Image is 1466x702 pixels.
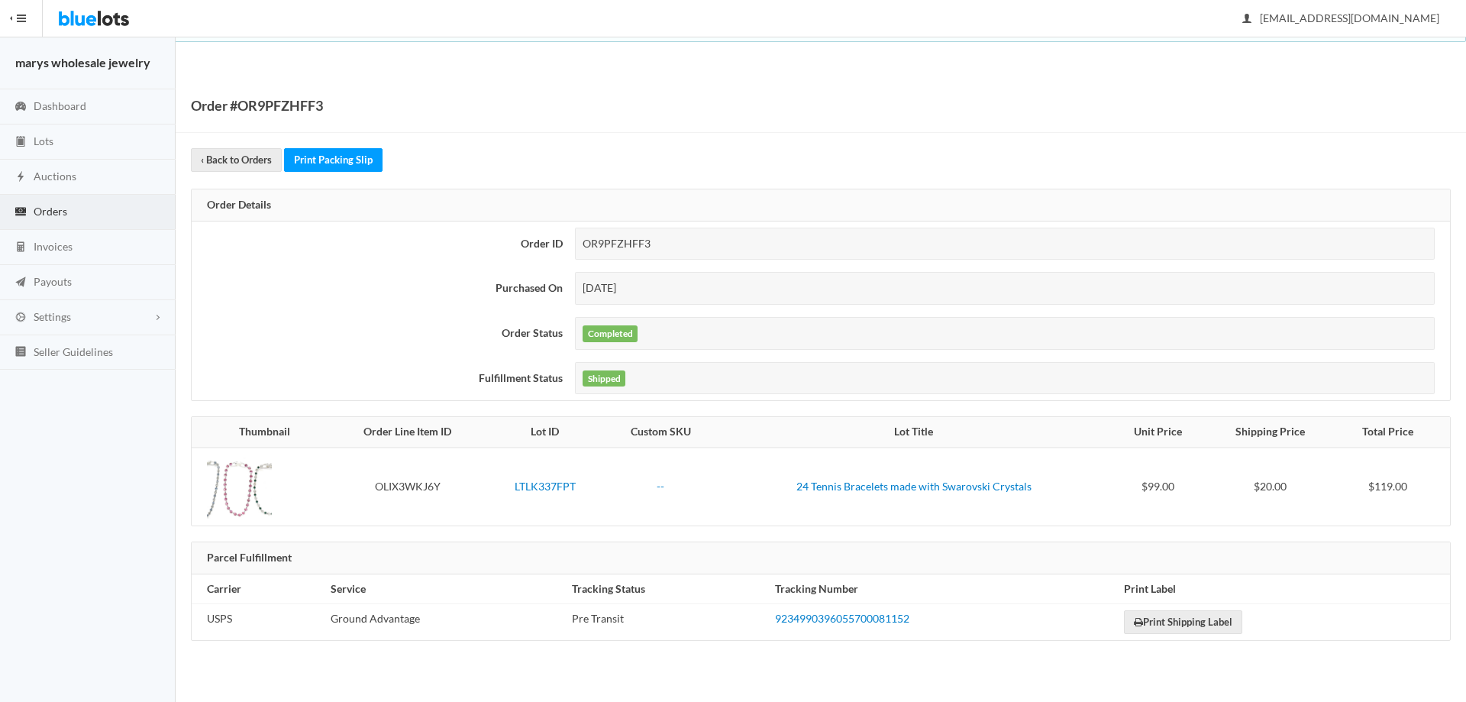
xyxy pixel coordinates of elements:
[34,99,86,112] span: Dashboard
[1239,12,1254,27] ion-icon: person
[192,266,569,311] th: Purchased On
[769,574,1118,604] th: Tracking Number
[575,228,1435,260] div: OR9PFZHFF3
[34,134,53,147] span: Lots
[328,417,487,448] th: Order Line Item ID
[583,325,638,342] label: Completed
[1118,574,1450,604] th: Print Label
[1335,417,1450,448] th: Total Price
[192,604,325,641] td: USPS
[328,448,487,526] td: OLIX3WKJ6Y
[325,574,566,604] th: Service
[13,345,28,360] ion-icon: list box
[718,417,1109,448] th: Lot Title
[13,311,28,325] ion-icon: cog
[13,241,28,255] ion-icon: calculator
[487,417,603,448] th: Lot ID
[575,272,1435,305] div: [DATE]
[13,135,28,150] ion-icon: clipboard
[775,612,909,625] a: 9234990396055700081152
[1335,448,1450,526] td: $119.00
[13,100,28,115] ion-icon: speedometer
[191,148,282,172] a: ‹ Back to Orders
[15,55,150,70] strong: marys wholesale jewelry
[1206,448,1335,526] td: $20.00
[34,310,71,323] span: Settings
[1110,417,1206,448] th: Unit Price
[796,480,1032,493] a: 24 Tennis Bracelets made with Swarovski Crystals
[192,189,1450,222] div: Order Details
[34,170,76,183] span: Auctions
[325,604,566,641] td: Ground Advantage
[13,276,28,290] ion-icon: paper plane
[34,240,73,253] span: Invoices
[1124,610,1242,634] a: Print Shipping Label
[13,170,28,185] ion-icon: flash
[192,417,328,448] th: Thumbnail
[284,148,383,172] a: Print Packing Slip
[191,94,323,117] h1: Order #OR9PFZHFF3
[192,542,1450,574] div: Parcel Fulfillment
[566,604,769,641] td: Pre Transit
[13,205,28,220] ion-icon: cash
[1243,11,1439,24] span: [EMAIL_ADDRESS][DOMAIN_NAME]
[603,417,718,448] th: Custom SKU
[566,574,769,604] th: Tracking Status
[1110,448,1206,526] td: $99.00
[192,311,569,356] th: Order Status
[192,356,569,401] th: Fulfillment Status
[192,574,325,604] th: Carrier
[34,345,113,358] span: Seller Guidelines
[192,222,569,267] th: Order ID
[515,480,576,493] a: LTLK337FPT
[657,480,664,493] a: --
[583,370,625,387] label: Shipped
[1206,417,1335,448] th: Shipping Price
[34,205,67,218] span: Orders
[34,275,72,288] span: Payouts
